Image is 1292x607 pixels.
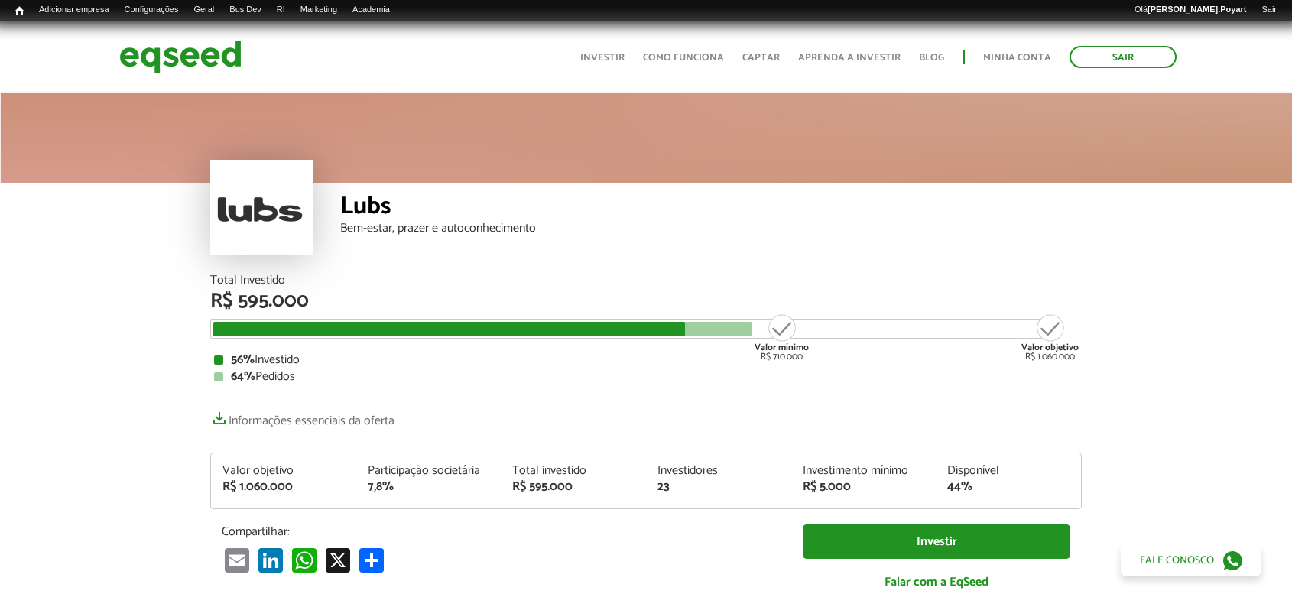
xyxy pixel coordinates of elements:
a: X [323,547,353,572]
a: LinkedIn [255,547,286,572]
div: Pedidos [214,371,1078,383]
a: Blog [919,53,944,63]
div: Bem-estar, prazer e autoconhecimento [340,222,1082,235]
a: Falar com a EqSeed [803,566,1070,598]
a: Email [222,547,252,572]
div: R$ 595.000 [210,291,1082,311]
img: EqSeed [119,37,242,77]
a: Compartilhar [356,547,387,572]
div: 44% [947,481,1070,493]
strong: [PERSON_NAME].Poyart [1148,5,1246,14]
div: Valor objetivo [222,465,345,477]
strong: 64% [231,366,255,387]
a: Sair [1254,4,1284,16]
div: Investidores [657,465,780,477]
a: Início [8,4,31,18]
strong: Valor objetivo [1021,340,1079,355]
a: Geral [186,4,222,16]
p: Compartilhar: [222,524,780,539]
a: Minha conta [983,53,1051,63]
div: Lubs [340,194,1082,222]
a: Captar [742,53,780,63]
a: Academia [345,4,398,16]
div: R$ 710.000 [753,313,810,362]
div: 23 [657,481,780,493]
strong: Valor mínimo [755,340,809,355]
div: Total investido [512,465,635,477]
div: Investimento mínimo [803,465,925,477]
a: Informações essenciais da oferta [210,406,394,427]
div: Disponível [947,465,1070,477]
a: Adicionar empresa [31,4,117,16]
a: Olá[PERSON_NAME].Poyart [1127,4,1255,16]
a: Sair [1070,46,1177,68]
a: Fale conosco [1121,544,1261,576]
div: Participação societária [368,465,490,477]
a: WhatsApp [289,547,320,572]
div: R$ 5.000 [803,481,925,493]
a: Aprenda a investir [798,53,901,63]
a: Investir [580,53,625,63]
a: Investir [803,524,1070,559]
div: R$ 1.060.000 [222,481,345,493]
a: Bus Dev [222,4,269,16]
a: Como funciona [643,53,724,63]
div: R$ 1.060.000 [1021,313,1079,362]
div: Total Investido [210,274,1082,287]
a: RI [269,4,293,16]
span: Início [15,5,24,16]
a: Marketing [293,4,345,16]
div: 7,8% [368,481,490,493]
div: R$ 595.000 [512,481,635,493]
div: Investido [214,354,1078,366]
strong: 56% [231,349,255,370]
a: Configurações [117,4,187,16]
